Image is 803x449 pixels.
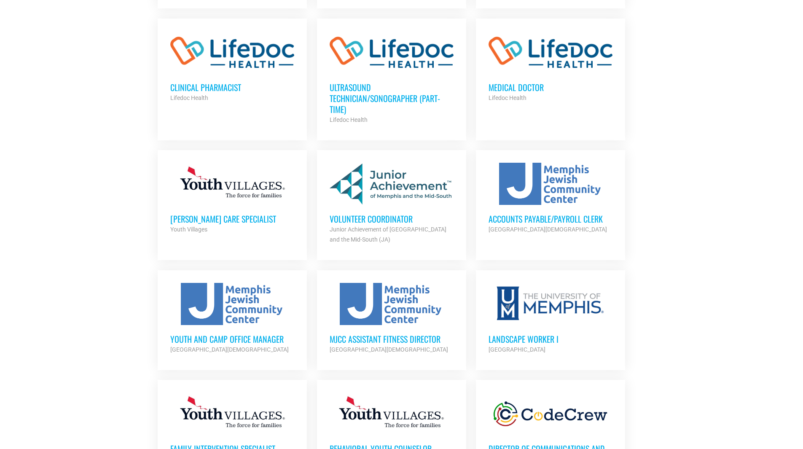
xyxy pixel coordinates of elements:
h3: MJCC Assistant Fitness Director [330,333,454,344]
a: Volunteer Coordinator Junior Achievement of [GEOGRAPHIC_DATA] and the Mid-South (JA) [317,150,466,257]
a: [PERSON_NAME] Care Specialist Youth Villages [158,150,307,247]
a: Accounts Payable/Payroll Clerk [GEOGRAPHIC_DATA][DEMOGRAPHIC_DATA] [476,150,625,247]
a: Clinical Pharmacist Lifedoc Health [158,19,307,116]
strong: Junior Achievement of [GEOGRAPHIC_DATA] and the Mid-South (JA) [330,226,446,243]
h3: Volunteer Coordinator [330,213,454,224]
a: Ultrasound Technician/Sonographer (Part-Time) Lifedoc Health [317,19,466,137]
strong: Youth Villages [170,226,207,233]
h3: Medical Doctor [489,82,612,93]
strong: [GEOGRAPHIC_DATA][DEMOGRAPHIC_DATA] [330,346,448,353]
h3: Landscape Worker I [489,333,612,344]
strong: [GEOGRAPHIC_DATA][DEMOGRAPHIC_DATA] [489,226,607,233]
h3: Accounts Payable/Payroll Clerk [489,213,612,224]
h3: Ultrasound Technician/Sonographer (Part-Time) [330,82,454,115]
strong: [GEOGRAPHIC_DATA] [489,346,545,353]
strong: Lifedoc Health [330,116,368,123]
strong: Lifedoc Health [170,94,208,101]
strong: [GEOGRAPHIC_DATA][DEMOGRAPHIC_DATA] [170,346,289,353]
a: Youth and Camp Office Manager [GEOGRAPHIC_DATA][DEMOGRAPHIC_DATA] [158,270,307,367]
a: Landscape Worker I [GEOGRAPHIC_DATA] [476,270,625,367]
a: MJCC Assistant Fitness Director [GEOGRAPHIC_DATA][DEMOGRAPHIC_DATA] [317,270,466,367]
a: Medical Doctor Lifedoc Health [476,19,625,116]
h3: [PERSON_NAME] Care Specialist [170,213,294,224]
h3: Youth and Camp Office Manager [170,333,294,344]
h3: Clinical Pharmacist [170,82,294,93]
strong: Lifedoc Health [489,94,526,101]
